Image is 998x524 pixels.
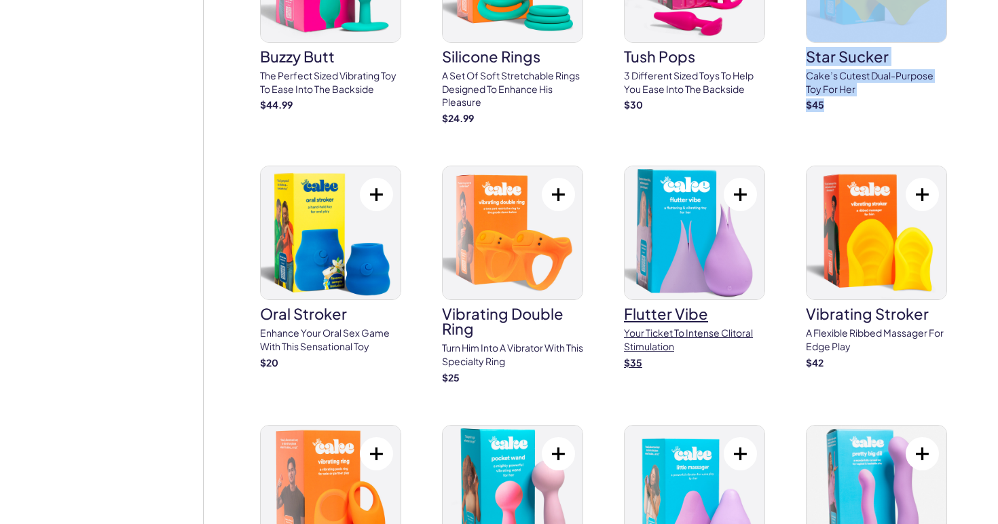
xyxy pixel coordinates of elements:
h3: tush pops [624,49,765,64]
img: oral stroker [261,166,401,299]
h3: vibrating double ring [442,306,583,336]
p: A set of soft stretchable rings designed to enhance his pleasure [442,69,583,109]
p: Cake’s cutest dual-purpose toy for her [806,69,947,96]
h3: oral stroker [260,306,401,321]
p: Turn him into a vibrator with this specialty ring [442,341,583,368]
p: The perfect sized vibrating toy to ease into the backside [260,69,401,96]
h3: silicone rings [442,49,583,64]
a: vibrating double ringvibrating double ringTurn him into a vibrator with this specialty ring$25 [442,166,583,384]
p: Enhance your oral sex game with this sensational toy [260,326,401,353]
h3: star sucker [806,49,947,64]
img: vibrating double ring [443,166,583,299]
strong: $ 45 [806,98,824,111]
h3: flutter vibe [624,306,765,321]
img: vibrating stroker [807,166,946,299]
strong: $ 20 [260,356,278,369]
strong: $ 25 [442,371,460,383]
strong: $ 44.99 [260,98,293,111]
p: 3 different sized toys to help you ease into the backside [624,69,765,96]
a: oral strokeroral strokerEnhance your oral sex game with this sensational toy$20 [260,166,401,369]
a: flutter vibeflutter vibeYour ticket to intense clitoral stimulation$35 [624,166,765,369]
img: flutter vibe [625,166,764,299]
p: Your ticket to intense clitoral stimulation [624,326,765,353]
strong: $ 35 [624,356,642,369]
strong: $ 30 [624,98,643,111]
p: A flexible ribbed massager for Edge play [806,326,947,353]
h3: vibrating stroker [806,306,947,321]
h3: buzzy butt [260,49,401,64]
strong: $ 24.99 [442,112,474,124]
strong: $ 42 [806,356,824,369]
a: vibrating strokervibrating strokerA flexible ribbed massager for Edge play$42 [806,166,947,369]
